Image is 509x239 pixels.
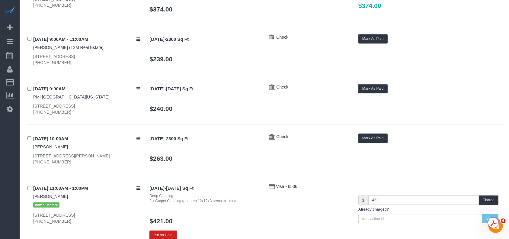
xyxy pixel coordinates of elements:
h4: [DATE]-[DATE] Sq Ft [149,186,260,191]
button: Charge [479,195,498,205]
span: $ [358,195,368,205]
h4: [DATE]-[DATE] Sq Ft [149,86,260,92]
a: $239.00 [149,56,172,63]
a: PMI [GEOGRAPHIC_DATA][US_STATE] [33,95,110,99]
h4: [DATE] 11:00AM - 1:00PM [33,186,140,191]
div: [STREET_ADDRESS] [PHONE_NUMBER] [33,103,140,115]
a: [PERSON_NAME] [33,144,68,149]
span: $374.00 [358,2,381,9]
span: new customer [33,202,59,207]
button: Mark As Paid [358,84,388,93]
div: [STREET_ADDRESS][PERSON_NAME] [PHONE_NUMBER] [33,153,140,165]
a: Check [276,35,288,40]
img: Automaid Logo [4,6,16,15]
a: [PERSON_NAME] (T2M Real Estate) [33,45,104,50]
a: Check [276,85,288,89]
a: $374.00 [149,6,172,13]
button: Mark As Paid [358,134,388,143]
input: transaction id [358,214,483,223]
a: $263.00 [149,155,172,162]
h4: [DATE]-2300 Sq Ft [149,136,260,141]
div: [STREET_ADDRESS] [PHONE_NUMBER] [33,212,140,224]
div: [STREET_ADDRESS] [PHONE_NUMBER] [33,53,140,66]
h5: Already charged? [358,208,498,212]
h4: [DATE] 10:00AM [33,136,140,141]
a: [PERSON_NAME] [33,194,68,199]
a: $421.00 [149,218,172,224]
h4: [DATE] 9:00AM [33,86,140,92]
a: Check [276,134,288,139]
a: Visa - 6536 [276,184,297,189]
div: 3 x Carpet Cleaning (per area 12x12) 3 areas minimum [149,199,260,204]
div: Deep Cleaning [149,193,260,199]
h4: [DATE]-2300 Sq Ft [149,37,260,42]
button: Mark As Paid [358,34,388,44]
h4: [DATE] 9:00AM - 11:00AM [33,37,140,42]
a: $240.00 [149,105,172,112]
div: Tags [33,199,140,209]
